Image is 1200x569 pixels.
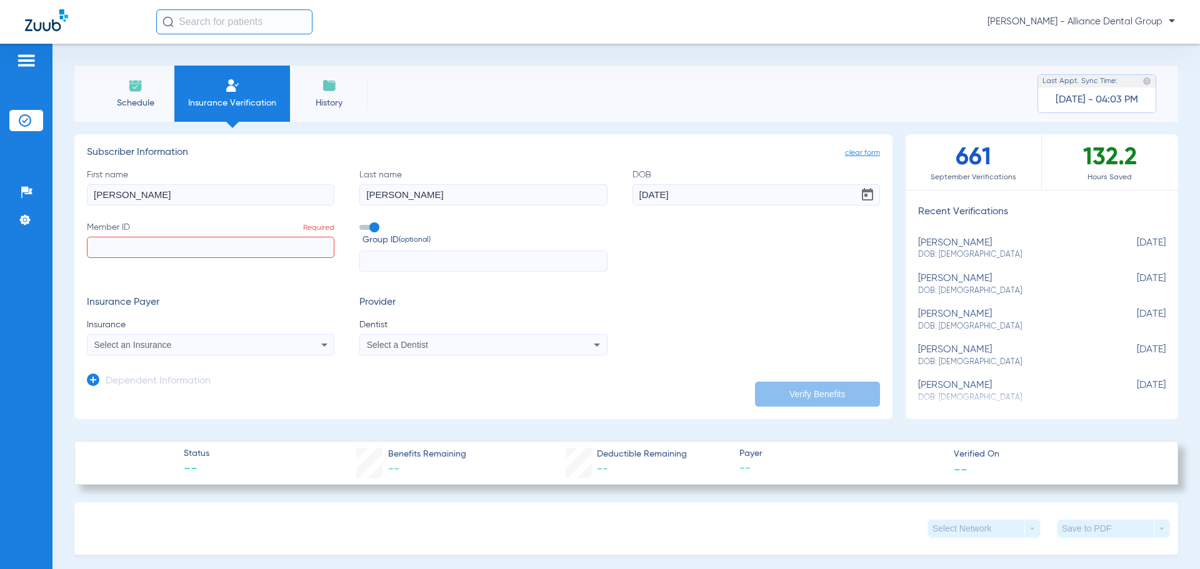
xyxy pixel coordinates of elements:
span: Hours Saved [1042,171,1178,184]
span: Schedule [106,97,165,109]
span: Benefits Remaining [388,448,466,461]
span: Payer [739,447,943,460]
img: Zuub Logo [25,9,68,31]
button: Verify Benefits [755,382,880,407]
span: -- [954,462,967,475]
span: [PERSON_NAME] - Alliance Dental Group [987,16,1175,28]
div: 661 [906,134,1042,190]
div: [PERSON_NAME] [918,237,1103,260]
input: Member IDRequired [87,237,334,258]
span: -- [184,461,209,478]
span: Select a Dentist [367,340,428,350]
div: [PERSON_NAME] [918,380,1103,403]
span: DOB: [DEMOGRAPHIC_DATA] [918,321,1103,332]
input: Search for patients [156,9,312,34]
img: last sync help info [1142,77,1151,86]
span: -- [739,461,943,477]
span: [DATE] [1103,237,1166,260]
span: September Verifications [906,171,1041,184]
span: [DATE] [1103,309,1166,332]
div: [PERSON_NAME] [918,309,1103,332]
span: Insurance Verification [184,97,281,109]
span: Required [303,224,334,232]
span: -- [388,463,399,475]
span: DOB: [DEMOGRAPHIC_DATA] [918,357,1103,368]
span: DOB: [DEMOGRAPHIC_DATA] [918,285,1103,297]
span: Status [184,447,209,460]
label: DOB [632,169,880,205]
span: [DATE] [1103,344,1166,367]
input: DOBOpen calendar [632,184,880,205]
span: Deductible Remaining [597,448,687,461]
img: Manual Insurance Verification [225,78,240,93]
button: Open calendar [855,182,880,207]
img: Search Icon [162,16,174,27]
span: Dentist [359,319,607,331]
img: Schedule [128,78,143,93]
small: (optional) [399,234,431,247]
div: 132.2 [1042,134,1178,190]
span: clear form [845,147,880,159]
span: History [299,97,359,109]
h3: Subscriber Information [87,147,880,159]
span: [DATE] - 04:03 PM [1056,94,1138,106]
span: Verified On [954,448,1157,461]
span: Group ID [362,234,607,247]
span: -- [597,463,608,475]
span: Last Appt. Sync Time: [1042,75,1117,87]
h3: Dependent Information [106,375,211,388]
span: [DATE] [1103,380,1166,403]
label: Last name [359,169,607,205]
img: hamburger-icon [16,53,36,68]
label: Member ID [87,221,334,272]
img: History [322,78,337,93]
h3: Recent Verifications [906,206,1178,219]
span: Select an Insurance [94,340,172,350]
h3: Provider [359,297,607,309]
div: [PERSON_NAME] [918,344,1103,367]
span: Insurance [87,319,334,331]
label: First name [87,169,334,205]
h3: Insurance Payer [87,297,334,309]
input: Last name [359,184,607,205]
span: DOB: [DEMOGRAPHIC_DATA] [918,249,1103,260]
input: First name [87,184,334,205]
span: [DATE] [1103,273,1166,296]
div: [PERSON_NAME] [918,273,1103,296]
